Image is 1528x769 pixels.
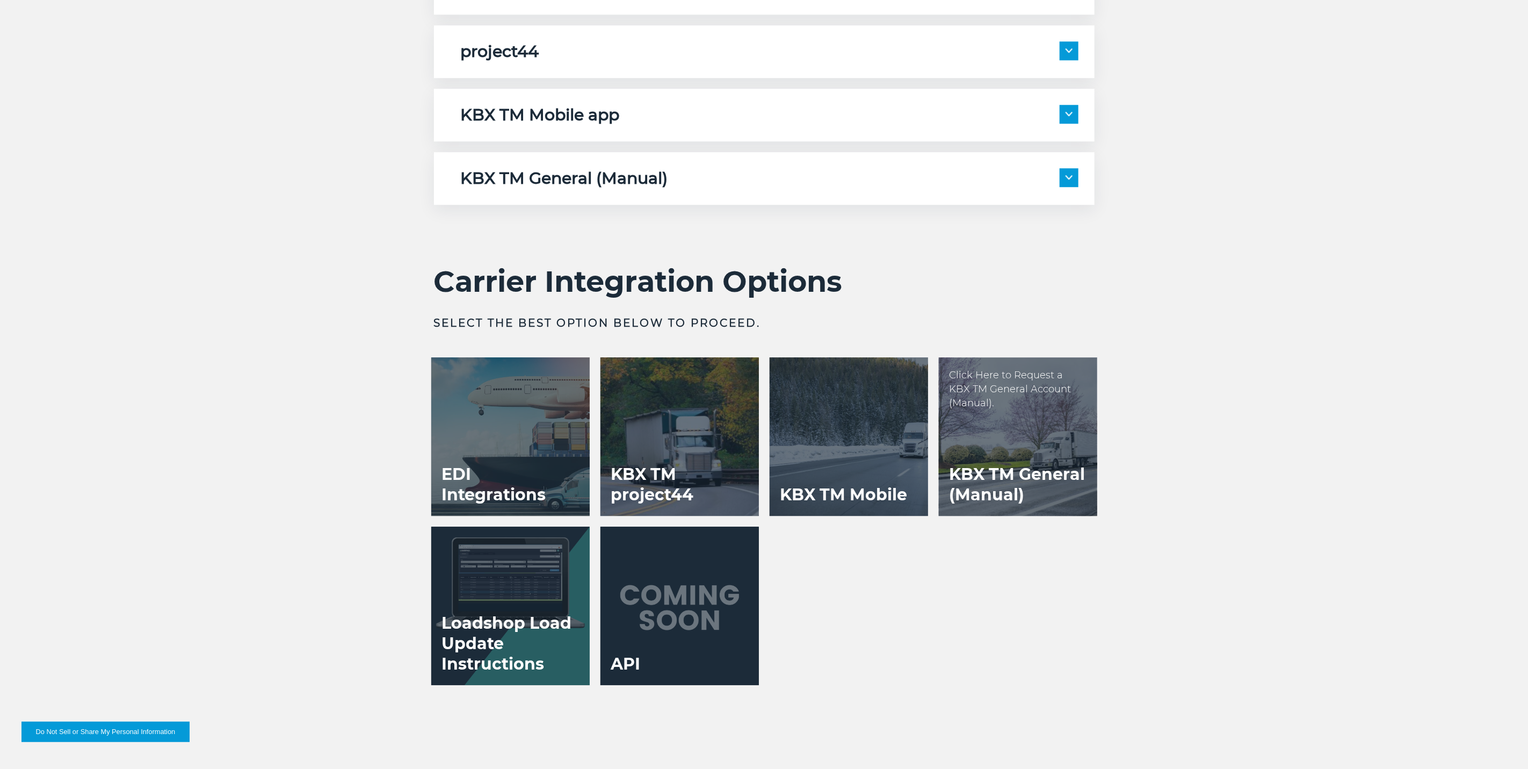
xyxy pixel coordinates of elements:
img: arrow [1066,48,1073,53]
p: Click Here to Request a KBX TM General Account (Manual). [950,368,1087,410]
h3: EDI Integrations [431,454,590,516]
a: KBX TM Mobile [770,357,928,516]
a: Loadshop Load Update Instructions [431,527,590,685]
a: API [600,527,759,685]
h3: Select the best option below to proceed. [434,315,1095,330]
h3: KBX TM project44 [600,454,759,516]
img: arrow [1066,112,1073,116]
h3: Loadshop Load Update Instructions [431,602,590,685]
h2: Carrier Integration Options [434,264,1095,299]
h5: project44 [461,41,539,62]
a: KBX TM project44 [600,357,759,516]
button: Do Not Sell or Share My Personal Information [21,722,190,742]
img: arrow [1066,175,1073,179]
h3: KBX TM General (Manual) [939,454,1097,516]
h3: API [600,643,651,685]
h3: KBX TM Mobile [770,474,918,516]
h5: KBX TM Mobile app [461,105,620,125]
a: EDI Integrations [431,357,590,516]
h5: KBX TM General (Manual) [461,168,668,189]
a: KBX TM General (Manual) [939,357,1097,516]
